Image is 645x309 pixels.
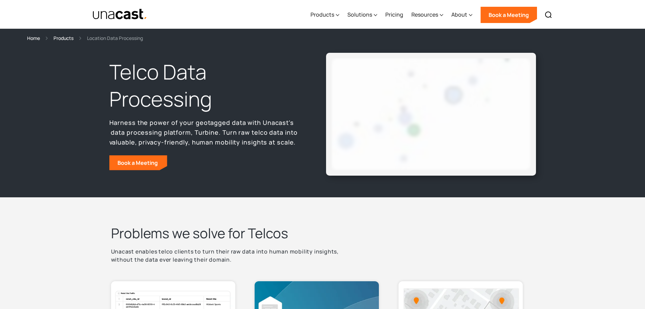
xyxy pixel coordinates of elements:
[92,8,148,20] img: Unacast text logo
[87,34,143,42] div: Location Data Processing
[451,1,472,29] div: About
[109,155,167,170] a: Book a Meeting
[411,1,443,29] div: Resources
[92,8,148,20] a: home
[347,10,372,19] div: Solutions
[310,1,339,29] div: Products
[111,247,349,264] p: Unacast enables telco clients to turn their raw data into human mobility insights, without the da...
[411,10,438,19] div: Resources
[544,11,553,19] img: Search icon
[27,34,40,42] a: Home
[385,1,403,29] a: Pricing
[111,224,534,242] h2: Problems we solve for Telcos
[310,10,334,19] div: Products
[53,34,73,42] a: Products
[109,118,301,147] p: Harness the power of your geotagged data with Unacast's data processing platform, Turbine. Turn r...
[347,1,377,29] div: Solutions
[109,59,301,113] h1: Telco Data Processing
[451,10,467,19] div: About
[480,7,537,23] a: Book a Meeting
